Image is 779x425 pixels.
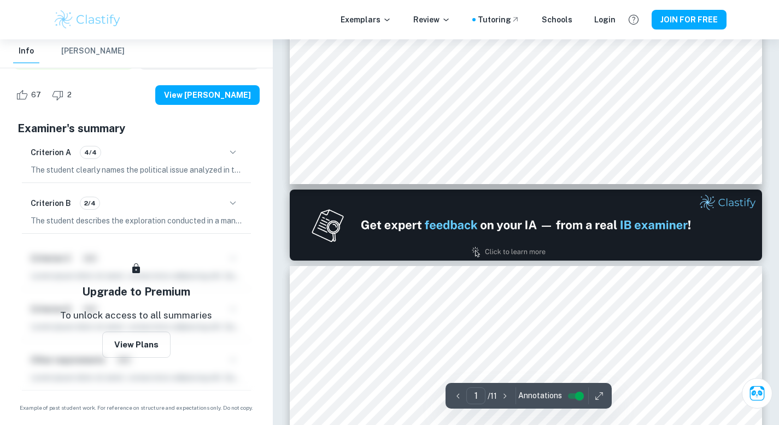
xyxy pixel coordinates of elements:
button: JOIN FOR FREE [652,10,727,29]
div: Dislike [49,86,78,104]
span: Annotations [518,390,562,402]
h5: Examiner's summary [17,120,255,137]
span: 67 [25,90,47,101]
p: Review [413,14,450,26]
button: Info [13,39,39,63]
span: 4/4 [80,147,101,157]
button: Ask Clai [742,378,772,409]
a: Schools [542,14,572,26]
button: View Plans [102,332,171,358]
h6: Criterion A [31,146,71,158]
button: Help and Feedback [624,10,643,29]
h6: Criterion B [31,197,71,209]
a: Tutoring [478,14,520,26]
h5: Upgrade to Premium [82,284,190,300]
div: Like [13,86,47,104]
p: The student describes the exploration conducted in a manner that is clear and relevant to the sel... [31,215,242,227]
p: Exemplars [341,14,391,26]
p: To unlock access to all summaries [60,309,212,323]
img: Clastify logo [53,9,122,31]
span: Example of past student work. For reference on structure and expectations only. Do not copy. [13,404,260,412]
button: View [PERSON_NAME] [155,85,260,105]
span: 2/4 [80,198,99,208]
p: The student clearly names the political issue analyzed in the Engagement Activity as "how MNCs in... [31,164,242,176]
img: Ad [290,190,762,261]
p: / 11 [488,390,497,402]
a: Login [594,14,616,26]
span: 2 [61,90,78,101]
button: [PERSON_NAME] [61,39,125,63]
